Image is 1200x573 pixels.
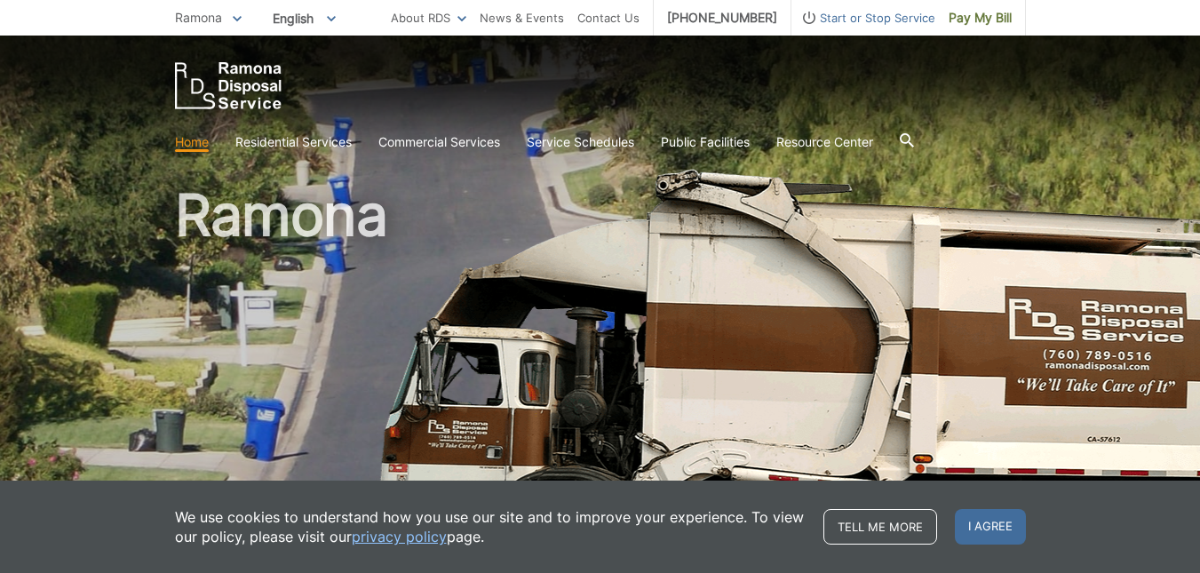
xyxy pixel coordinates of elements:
[175,507,806,546] p: We use cookies to understand how you use our site and to improve your experience. To view our pol...
[259,4,349,33] span: English
[235,132,352,152] a: Residential Services
[776,132,873,152] a: Resource Center
[949,8,1012,28] span: Pay My Bill
[527,132,634,152] a: Service Schedules
[391,8,466,28] a: About RDS
[175,10,222,25] span: Ramona
[823,509,937,545] a: Tell me more
[577,8,640,28] a: Contact Us
[378,132,500,152] a: Commercial Services
[480,8,564,28] a: News & Events
[955,509,1026,545] span: I agree
[352,527,447,546] a: privacy policy
[661,132,750,152] a: Public Facilities
[175,132,209,152] a: Home
[175,62,282,109] a: EDCD logo. Return to the homepage.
